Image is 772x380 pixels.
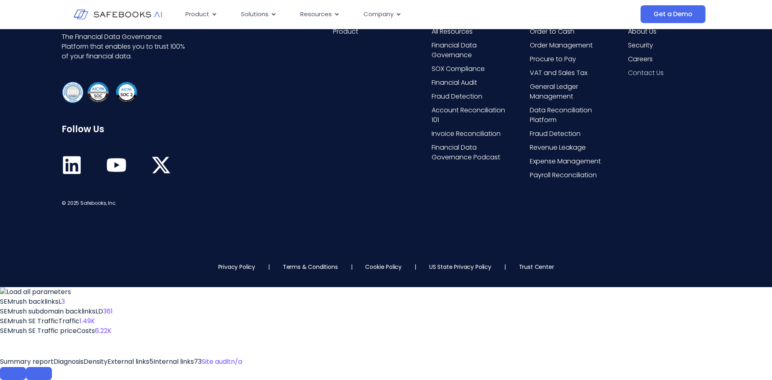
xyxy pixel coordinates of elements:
[432,41,514,60] a: Financial Data Governance
[530,41,612,50] a: Order Management
[432,143,514,162] a: Financial Data Governance Podcast
[432,64,485,74] span: SOX Compliance
[530,82,612,101] a: General Ledger Management
[62,124,187,135] h6: Follow Us
[432,92,514,101] a: Fraud Detection
[628,27,710,36] a: About Us
[26,367,52,380] button: Configure panel
[218,263,255,271] a: Privacy Policy
[58,316,80,326] span: Traffic
[654,10,692,18] span: Get a Demo
[530,143,612,152] a: Revenue Leakage
[179,6,559,22] div: Menu Toggle
[530,68,587,78] span: VAT and Sales Tax
[108,357,149,366] span: External links
[149,357,153,366] span: 5
[628,68,710,78] a: Contact Us
[530,129,581,139] span: Fraud Detection
[628,68,664,78] span: Contact Us
[530,54,576,64] span: Procure to Pay
[432,129,514,139] a: Invoice Reconciliation
[530,105,612,125] a: Data Reconciliation Platform
[628,41,653,50] span: Security
[530,170,597,180] span: Payroll Reconciliation
[363,10,394,19] span: Company
[530,157,601,166] span: Expense Management
[365,263,402,271] a: Cookie Policy
[61,297,65,306] a: 3
[333,27,358,36] span: Product
[530,157,612,166] a: Expense Management
[432,78,514,88] a: Financial Audit
[530,170,612,180] a: Payroll Reconciliation
[432,64,514,74] a: SOX Compliance
[80,316,95,326] a: 1.49K
[333,27,415,36] a: Product
[351,263,353,271] p: |
[300,10,332,19] span: Resources
[628,54,653,64] span: Careers
[6,287,71,296] span: Load all parameters
[415,263,416,271] p: |
[530,54,612,64] a: Procure to Pay
[628,41,710,50] a: Security
[283,263,338,271] a: Terms & Conditions
[530,27,574,36] span: Order to Cash
[641,5,705,23] a: Get a Demo
[432,78,477,88] span: Financial Audit
[432,27,514,36] a: All Resources
[628,27,656,36] span: About Us
[62,32,187,61] p: The Financial Data Governance Platform that enables you to trust 100% of your financial data.
[432,27,473,36] span: All Resources
[103,307,113,316] a: 361
[95,326,112,335] a: 6.22K
[530,143,586,152] span: Revenue Leakage
[153,357,194,366] span: Internal links
[179,6,559,22] nav: Menu
[58,297,61,306] span: L
[628,54,710,64] a: Careers
[429,263,491,271] a: US State Privacy Policy
[530,27,612,36] a: Order to Cash
[268,263,270,271] p: |
[432,129,501,139] span: Invoice Reconciliation
[202,357,231,366] span: Site audit
[231,357,242,366] span: n/a
[432,92,482,101] span: Fraud Detection
[77,326,95,335] span: Costs
[530,41,593,50] span: Order Management
[185,10,209,19] span: Product
[194,357,202,366] span: 73
[504,263,506,271] p: |
[530,129,612,139] a: Fraud Detection
[530,68,612,78] a: VAT and Sales Tax
[519,263,554,271] a: Trust Center
[202,357,242,366] a: Site auditn/a
[241,10,269,19] span: Solutions
[54,357,84,366] span: Diagnosis
[95,307,103,316] span: LD
[62,200,116,206] span: © 2025 Safebooks, Inc.
[84,357,108,366] span: Density
[432,105,514,125] a: Account Reconciliation 101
